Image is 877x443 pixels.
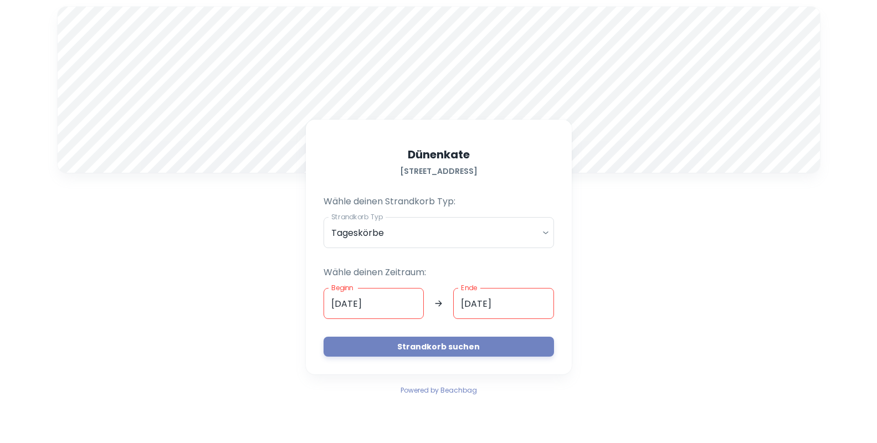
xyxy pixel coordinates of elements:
label: Ende [461,283,477,292]
input: dd.mm.yyyy [453,288,554,319]
h6: [STREET_ADDRESS] [400,165,478,177]
span: Powered by Beachbag [401,385,477,395]
input: dd.mm.yyyy [324,288,424,319]
h5: Dünenkate [408,146,470,163]
a: Powered by Beachbag [401,383,477,396]
label: Strandkorb Typ [331,212,383,221]
label: Beginn [331,283,353,292]
div: Tageskörbe [324,217,554,248]
button: Strandkorb suchen [324,337,554,357]
p: Wähle deinen Strandkorb Typ: [324,195,554,208]
p: Wähle deinen Zeitraum: [324,266,554,279]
